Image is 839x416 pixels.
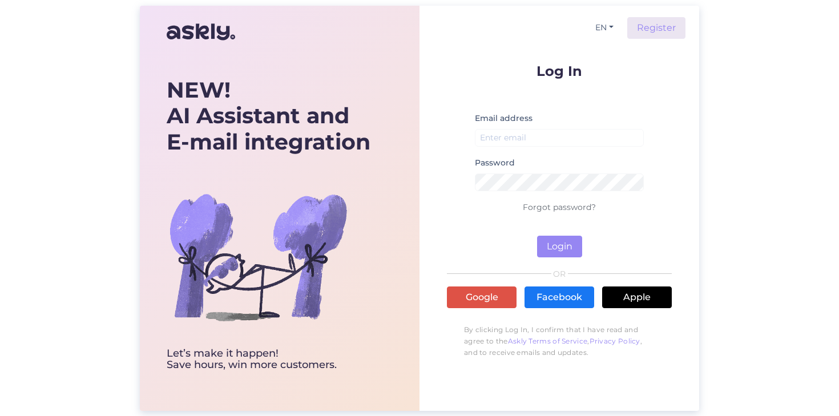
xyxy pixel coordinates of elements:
[551,270,568,278] span: OR
[537,236,582,257] button: Login
[447,286,517,308] a: Google
[590,337,640,345] a: Privacy Policy
[475,129,644,147] input: Enter email
[525,286,594,308] a: Facebook
[447,64,672,78] p: Log In
[167,77,370,155] div: AI Assistant and E-mail integration
[627,17,685,39] a: Register
[447,318,672,364] p: By clicking Log In, I confirm that I have read and agree to the , , and to receive emails and upd...
[475,157,515,169] label: Password
[167,18,235,46] img: Askly
[523,202,596,212] a: Forgot password?
[167,165,349,348] img: bg-askly
[167,76,231,103] b: NEW!
[508,337,588,345] a: Askly Terms of Service
[602,286,672,308] a: Apple
[591,19,618,36] button: EN
[167,348,370,371] div: Let’s make it happen! Save hours, win more customers.
[475,112,533,124] label: Email address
